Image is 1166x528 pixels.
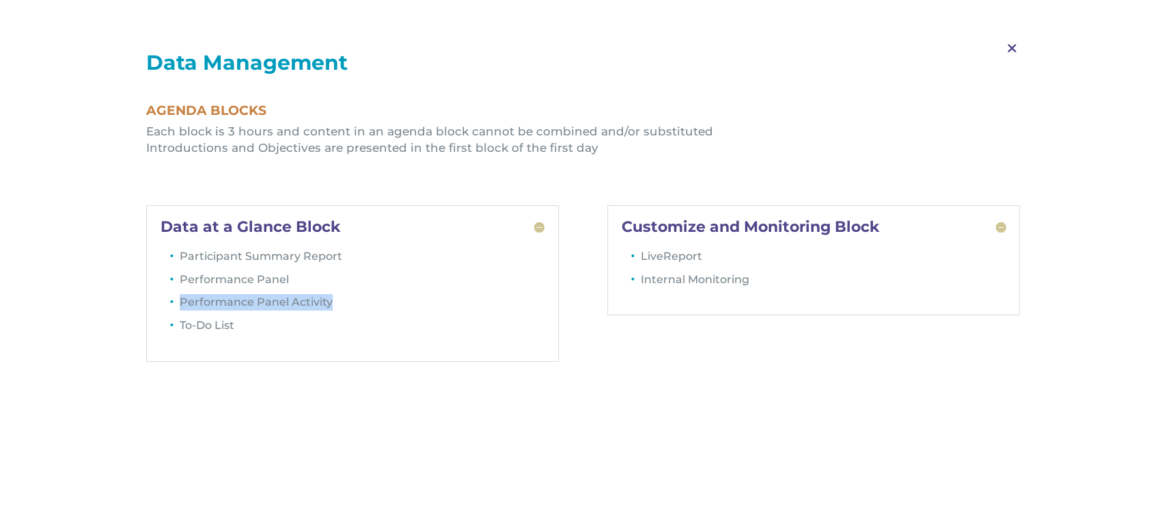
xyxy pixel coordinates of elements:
h1: Agenda Blocks [146,104,1021,124]
li: To-Do List [180,317,545,341]
li: Participant Summary Report [180,248,545,272]
h1: Data Management [146,53,1021,80]
li: Performance Panel Activity [180,294,545,317]
span: M [992,29,1032,68]
h5: Data at a Glance Block [161,220,545,235]
li: Introductions and Objectives are presented in the first block of the first day [146,140,1021,157]
li: Performance Panel [180,272,545,295]
li: LiveReport [641,248,1006,272]
h5: Customize and Monitoring Block [622,220,1006,235]
li: Each block is 3 hours and content in an agenda block cannot be combined and/or substituted [146,124,1021,140]
li: Internal Monitoring [641,272,1006,295]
